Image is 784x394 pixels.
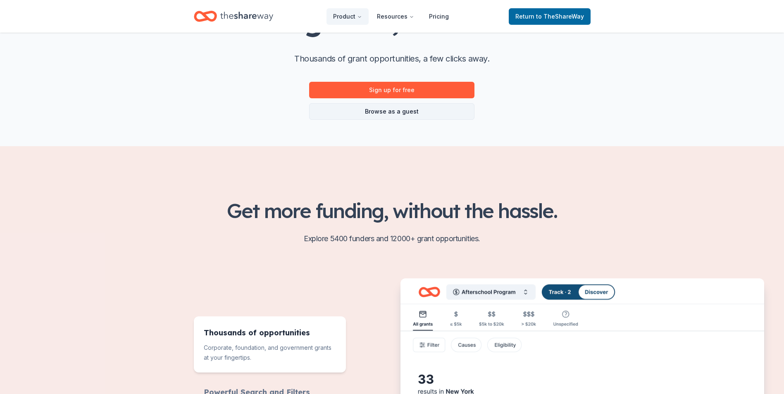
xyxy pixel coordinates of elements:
[326,7,455,26] nav: Main
[422,8,455,25] a: Pricing
[194,7,273,26] a: Home
[536,13,584,20] span: to TheShareWay
[309,82,474,98] a: Sign up for free
[509,8,591,25] a: Returnto TheShareWay
[294,52,489,65] p: Thousands of grant opportunities, a few clicks away.
[194,199,591,222] h2: Get more funding, without the hassle.
[515,12,584,21] span: Return
[236,3,548,36] h1: Find grants, in seconds
[326,8,369,25] button: Product
[309,103,474,120] a: Browse as a guest
[370,8,421,25] button: Resources
[194,232,591,245] p: Explore 5400 funders and 12000+ grant opportunities.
